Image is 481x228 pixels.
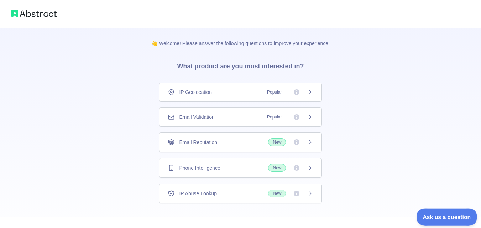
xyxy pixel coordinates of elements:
span: Popular [263,89,286,96]
img: Abstract logo [11,9,57,18]
p: 👋 Welcome! Please answer the following questions to improve your experience. [140,28,341,47]
h3: What product are you most interested in? [166,47,315,83]
span: Phone Intelligence [179,164,220,171]
span: IP Geolocation [179,89,212,96]
span: Email Validation [179,113,214,121]
span: New [268,138,286,146]
span: New [268,164,286,172]
iframe: Toggle Customer Support [417,208,477,225]
span: IP Abuse Lookup [179,190,217,197]
span: New [268,190,286,197]
span: Email Reputation [179,139,217,146]
span: Popular [263,113,286,121]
